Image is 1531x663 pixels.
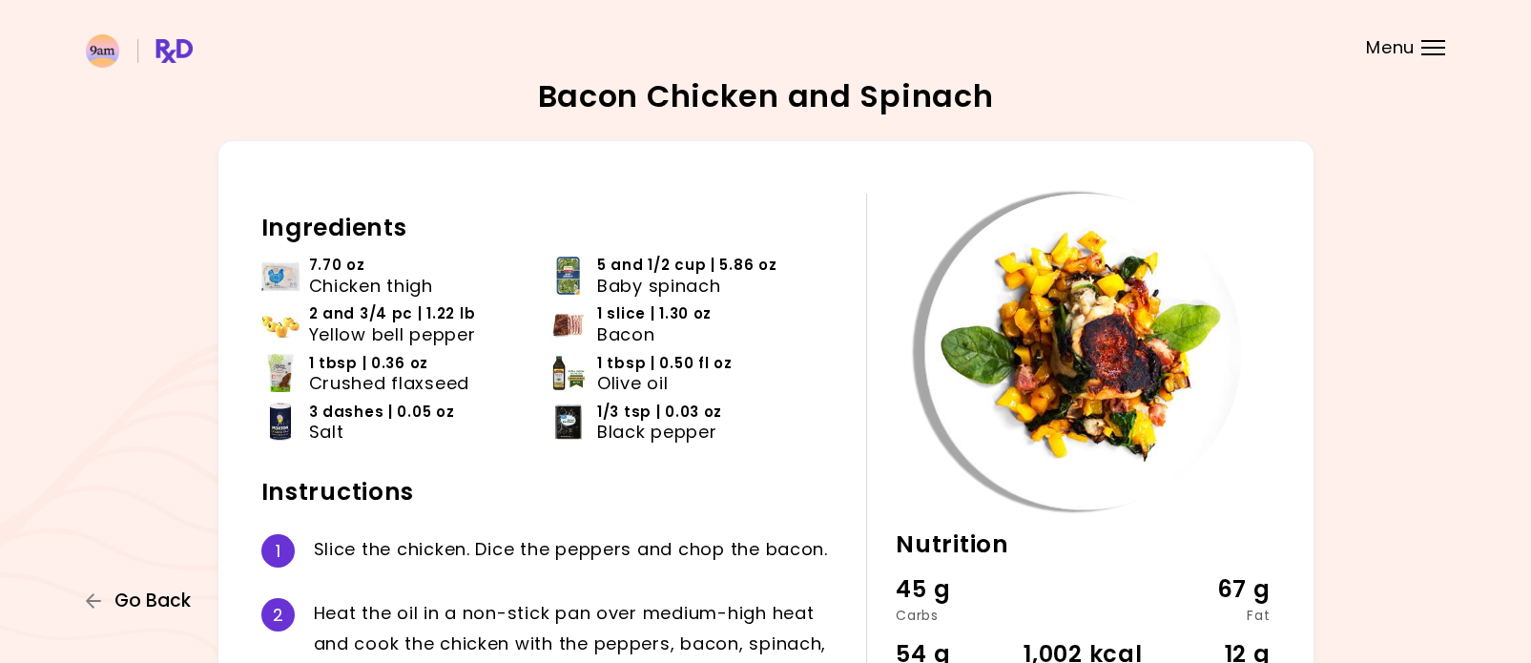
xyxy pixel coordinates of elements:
span: Menu [1366,39,1415,56]
span: Olive oil [597,373,668,394]
span: 3 dashes | 0.05 oz [309,402,455,423]
span: Yellow bell pepper [309,324,476,345]
h2: Instructions [261,477,838,508]
button: Go Back [86,590,200,611]
div: 1 [261,534,295,568]
span: Baby spinach [597,276,721,297]
h2: Ingredients [261,213,838,243]
div: Carbs [896,609,1021,622]
div: 45 g [896,571,1021,608]
span: 7.70 oz [309,255,365,276]
span: Bacon [597,324,655,345]
span: 1 tbsp | 0.36 oz [309,353,429,374]
span: Chicken thigh [309,276,433,297]
span: 2 and 3/4 pc | 1.22 lb [309,303,476,324]
span: 1 slice | 1.30 oz [597,303,712,324]
div: S l i c e t h e c h i c k e n . D i c e t h e p e p p e r s a n d c h o p t h e b a c o n . [314,534,838,568]
span: 5 and 1/2 cup | 5.86 oz [597,255,777,276]
span: Salt [309,422,344,443]
div: Fat [1146,609,1271,622]
div: 67 g [1146,571,1271,608]
span: Go Back [114,590,191,611]
div: 2 [261,598,295,632]
h2: Bacon Chicken and Spinach [538,81,994,112]
span: Black pepper [597,422,717,443]
span: 1 tbsp | 0.50 fl oz [597,353,733,374]
span: Crushed flaxseed [309,373,470,394]
img: RxDiet [86,34,193,68]
span: 1/3 tsp | 0.03 oz [597,402,722,423]
h2: Nutrition [896,529,1270,560]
